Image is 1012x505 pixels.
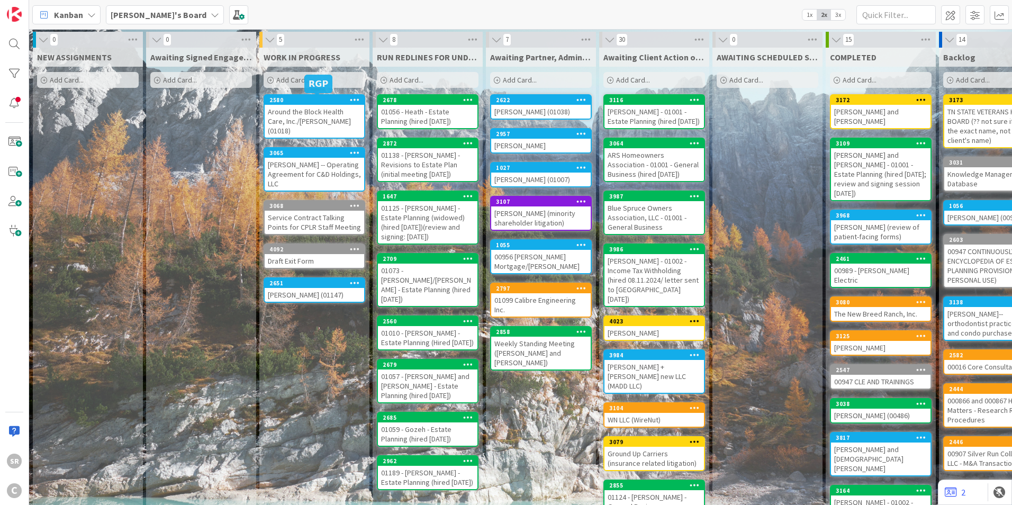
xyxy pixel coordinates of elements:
div: 01056 - Heath - Estate Planning (hired [DATE]) [378,105,477,128]
div: 01099 Calibre Engineering Inc. [491,293,591,317]
span: NEW ASSIGNMENTS [37,52,112,62]
div: 1647 [378,192,477,201]
div: 2580 [269,96,364,104]
div: The New Breed Ranch, Inc. [831,307,930,321]
h5: RGP [309,79,328,89]
span: Add Card... [956,75,990,85]
div: 00947 CLE AND TRAININGS [831,375,930,389]
div: 1027 [491,163,591,173]
div: 1647 [383,193,477,200]
div: 270901073 - [PERSON_NAME]/[PERSON_NAME] - Estate Planning (hired [DATE]) [378,254,477,306]
div: 3172[PERSON_NAME] and [PERSON_NAME] [831,95,930,128]
div: [PERSON_NAME] -- Operating Agreement for C&D Holdings, LLC [265,158,364,191]
div: 00956 [PERSON_NAME] Mortgage/[PERSON_NAME] [491,250,591,273]
div: 2678 [378,95,477,105]
a: 105500956 [PERSON_NAME] Mortgage/[PERSON_NAME] [490,239,592,274]
div: 4023 [604,317,704,326]
a: 2 [945,486,965,499]
div: 2797 [491,284,591,293]
div: 2855 [604,481,704,490]
span: Add Card... [50,75,84,85]
div: 3986[PERSON_NAME] - 01002 - Income Tax Withholding (hired 08.11.2024/ letter sent to [GEOGRAPHIC_... [604,245,704,306]
div: [PERSON_NAME] and [PERSON_NAME] - 01001 - Estate Planning (hired [DATE]; review and signing sessi... [831,148,930,200]
div: 4092 [265,245,364,254]
span: 14 [956,33,968,46]
div: [PERSON_NAME] - 01002 - Income Tax Withholding (hired 08.11.2024/ letter sent to [GEOGRAPHIC_DATA... [604,254,704,306]
div: 2560 [378,317,477,326]
div: 2622 [496,96,591,104]
a: 3107[PERSON_NAME] (minority shareholder litigation) [490,196,592,231]
a: 2858Weekly Standing Meeting ([PERSON_NAME] and [PERSON_NAME]) [490,326,592,371]
div: Ground Up Carriers (insurance related litigation) [604,447,704,470]
div: WN LLC (WireNut) [604,413,704,427]
div: [PERSON_NAME] and [DEMOGRAPHIC_DATA][PERSON_NAME] [831,443,930,475]
div: 3104 [604,403,704,413]
span: RUN REDLINES FOR UNDERSTANDING [377,52,478,62]
span: 0 [50,33,58,46]
div: 2651 [265,278,364,288]
div: 3116 [604,95,704,105]
a: 3986[PERSON_NAME] - 01002 - Income Tax Withholding (hired 08.11.2024/ letter sent to [GEOGRAPHIC_... [603,244,705,307]
div: 3125 [836,332,930,340]
div: 3986 [609,246,704,253]
div: 3079 [609,438,704,446]
div: 3065 [269,149,364,157]
div: [PERSON_NAME] [604,326,704,340]
span: Awaiting Signed Engagement Letter [150,52,252,62]
div: [PERSON_NAME] + [PERSON_NAME] new LLC (MADD LLC) [604,360,704,393]
div: 2678 [383,96,477,104]
div: ARS Homeowners Association - 01001 - General Business (hired [DATE]) [604,148,704,181]
a: 4023[PERSON_NAME] [603,315,705,341]
div: 3068 [269,202,364,210]
div: 267901057 - [PERSON_NAME] and [PERSON_NAME] - Estate Planning (hired [DATE]) [378,360,477,402]
div: 3109 [836,140,930,147]
div: 3080 [836,299,930,306]
div: 3064 [604,139,704,148]
span: Add Card... [163,75,197,85]
div: 3079Ground Up Carriers (insurance related litigation) [604,437,704,470]
div: 267801056 - Heath - Estate Planning (hired [DATE]) [378,95,477,128]
a: 3109[PERSON_NAME] and [PERSON_NAME] - 01001 - Estate Planning (hired [DATE]; review and signing s... [830,138,932,201]
div: 3107[PERSON_NAME] (minority shareholder litigation) [491,197,591,230]
div: 4023[PERSON_NAME] [604,317,704,340]
div: 2957 [496,130,591,138]
a: 3172[PERSON_NAME] and [PERSON_NAME] [830,94,932,129]
div: 3116[PERSON_NAME] - 01001 - Estate Planning (hired [DATE]) [604,95,704,128]
div: 3080The New Breed Ranch, Inc. [831,297,930,321]
div: 3987 [604,192,704,201]
div: 3068Service Contract Talking Points for CPLR Staff Meeting [265,201,364,234]
div: 2622 [491,95,591,105]
a: 3125[PERSON_NAME] [830,330,932,356]
a: 3968[PERSON_NAME] (review of patient-facing forms) [830,210,932,245]
div: Service Contract Talking Points for CPLR Staff Meeting [265,211,364,234]
div: 2858 [496,328,591,336]
div: [PERSON_NAME] (01147) [265,288,364,302]
div: 4092Draft Exit Form [265,245,364,268]
div: 3080 [831,297,930,307]
div: 2709 [383,255,477,263]
div: 3817 [836,434,930,441]
div: 2858 [491,327,591,337]
a: 3079Ground Up Carriers (insurance related litigation) [603,436,705,471]
div: 3104WN LLC (WireNut) [604,403,704,427]
div: 3107 [491,197,591,206]
div: 3109[PERSON_NAME] and [PERSON_NAME] - 01001 - Estate Planning (hired [DATE]; review and signing s... [831,139,930,200]
div: 2560 [383,318,477,325]
div: 3038 [831,399,930,409]
span: 0 [163,33,171,46]
span: 15 [843,33,854,46]
div: [PERSON_NAME] - 01001 - Estate Planning (hired [DATE]) [604,105,704,128]
div: 2872 [383,140,477,147]
div: 2685 [383,414,477,421]
div: 3079 [604,437,704,447]
div: 2461 [831,254,930,264]
div: 3164 [831,486,930,495]
a: 2580Around the Block Health Care, Inc./[PERSON_NAME] (01018) [264,94,365,139]
span: Awaiting Client Action or Feedback or Action from a Third Party [603,52,705,62]
div: 3817[PERSON_NAME] and [DEMOGRAPHIC_DATA][PERSON_NAME] [831,433,930,475]
span: 0 [729,33,738,46]
img: Visit kanbanzone.com [7,7,22,22]
div: 3107 [496,198,591,205]
a: 254700947 CLE AND TRAININGS [830,364,932,390]
span: 7 [503,33,511,46]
